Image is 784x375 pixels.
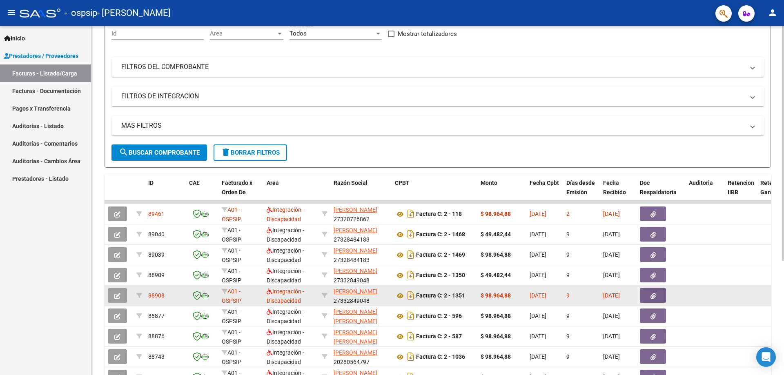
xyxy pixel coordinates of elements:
[416,293,465,299] strong: Factura C: 2 - 1351
[334,226,388,243] div: 27328484183
[395,180,410,186] span: CPBT
[416,231,465,238] strong: Factura C: 2 - 1468
[481,313,511,319] strong: $ 98.964,88
[263,174,318,210] datatable-header-cell: Area
[267,247,304,263] span: Integración - Discapacidad
[405,228,416,241] i: Descargar documento
[7,8,16,18] mat-icon: menu
[334,329,377,345] span: [PERSON_NAME] [PERSON_NAME]
[334,287,388,304] div: 27332849048
[222,349,241,365] span: A01 - OSPSIP
[566,313,570,319] span: 9
[603,333,620,339] span: [DATE]
[405,289,416,302] i: Descargar documento
[481,211,511,217] strong: $ 98.964,88
[222,268,241,284] span: A01 - OSPSIP
[566,272,570,278] span: 9
[603,313,620,319] span: [DATE]
[267,268,304,284] span: Integración - Discapacidad
[416,211,462,217] strong: Factura C: 2 - 118
[334,328,388,345] div: 27130485842
[566,292,570,299] span: 9
[398,29,457,39] span: Mostrar totalizadores
[148,313,165,319] span: 88877
[530,292,546,299] span: [DATE]
[148,180,154,186] span: ID
[481,353,511,360] strong: $ 98.964,88
[222,180,252,195] span: Facturado x Orden De
[405,207,416,220] i: Descargar documento
[334,266,388,284] div: 27332849048
[563,174,600,210] datatable-header-cell: Días desde Emisión
[603,231,620,237] span: [DATE]
[334,205,388,222] div: 27320726862
[214,144,287,161] button: Borrar Filtros
[405,268,416,282] i: Descargar documento
[530,180,559,186] span: Fecha Cpbt
[111,116,764,135] mat-expansion-panel-header: MAS FILTROS
[481,231,511,237] strong: $ 49.482,44
[145,174,186,210] datatable-header-cell: ID
[530,272,546,278] span: [DATE]
[4,34,25,43] span: Inicio
[334,288,377,295] span: [PERSON_NAME]
[334,349,377,356] span: [PERSON_NAME]
[566,251,570,258] span: 9
[334,307,388,324] div: 27130485842
[218,174,263,210] datatable-header-cell: Facturado x Orden De
[148,333,165,339] span: 88876
[756,347,776,367] div: Open Intercom Messenger
[222,206,241,222] span: A01 - OSPSIP
[334,348,388,365] div: 20280564797
[405,248,416,261] i: Descargar documento
[405,330,416,343] i: Descargar documento
[267,349,304,365] span: Integración - Discapacidad
[65,4,97,22] span: - ospsip
[119,147,129,157] mat-icon: search
[267,206,304,222] span: Integración - Discapacidad
[267,180,279,186] span: Area
[121,62,744,71] mat-panel-title: FILTROS DEL COMPROBANTE
[603,180,626,195] span: Fecha Recibido
[334,206,377,213] span: [PERSON_NAME]
[111,87,764,106] mat-expansion-panel-header: FILTROS DE INTEGRACION
[600,174,637,210] datatable-header-cell: Fecha Recibido
[148,292,165,299] span: 88908
[221,149,280,156] span: Borrar Filtros
[724,174,757,210] datatable-header-cell: Retencion IIBB
[686,174,724,210] datatable-header-cell: Auditoria
[416,252,465,258] strong: Factura C: 2 - 1469
[481,251,511,258] strong: $ 98.964,88
[566,353,570,360] span: 9
[222,247,241,263] span: A01 - OSPSIP
[334,308,377,324] span: [PERSON_NAME] [PERSON_NAME]
[330,174,392,210] datatable-header-cell: Razón Social
[728,180,754,195] span: Retencion IIBB
[148,272,165,278] span: 88909
[111,144,207,161] button: Buscar Comprobante
[222,288,241,304] span: A01 - OSPSIP
[416,313,462,320] strong: Factura C: 2 - 596
[334,227,377,233] span: [PERSON_NAME]
[603,251,620,258] span: [DATE]
[416,354,465,360] strong: Factura C: 2 - 1036
[566,211,570,217] span: 2
[148,353,165,360] span: 88743
[392,174,477,210] datatable-header-cell: CPBT
[530,353,546,360] span: [DATE]
[481,272,511,278] strong: $ 49.482,44
[526,174,563,210] datatable-header-cell: Fecha Cpbt
[530,251,546,258] span: [DATE]
[290,30,307,37] span: Todos
[148,211,165,217] span: 89461
[267,308,304,324] span: Integración - Discapacidad
[530,231,546,237] span: [DATE]
[334,268,377,274] span: [PERSON_NAME]
[530,313,546,319] span: [DATE]
[566,180,595,195] span: Días desde Emisión
[416,333,462,340] strong: Factura C: 2 - 587
[186,174,218,210] datatable-header-cell: CAE
[603,292,620,299] span: [DATE]
[222,308,241,324] span: A01 - OSPSIP
[334,180,367,186] span: Razón Social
